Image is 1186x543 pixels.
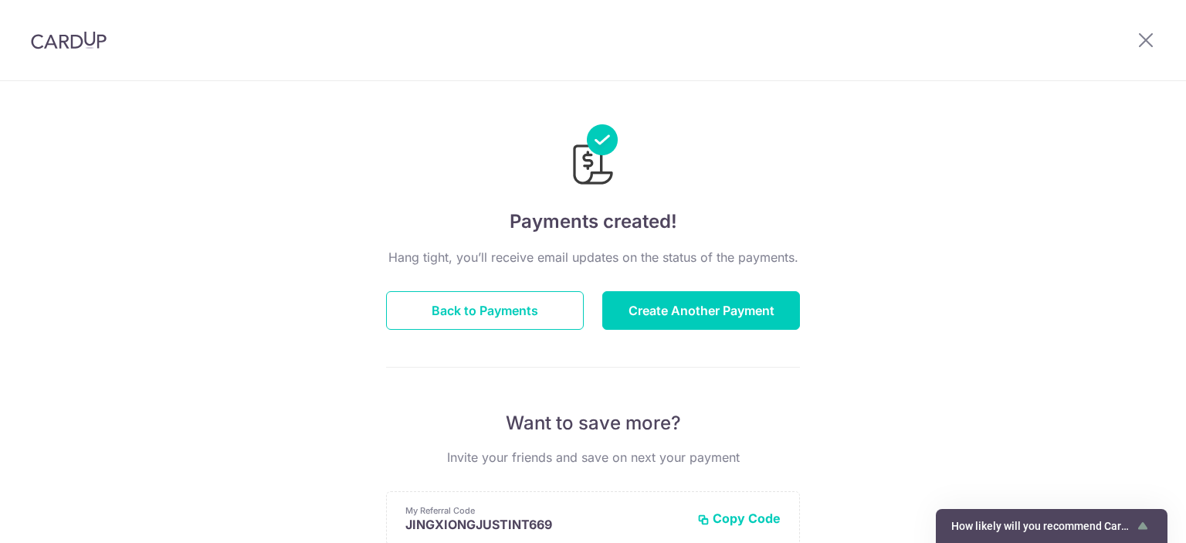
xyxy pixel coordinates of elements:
[568,124,618,189] img: Payments
[386,448,800,467] p: Invite your friends and save on next your payment
[405,504,685,517] p: My Referral Code
[386,411,800,436] p: Want to save more?
[386,291,584,330] button: Back to Payments
[951,517,1152,535] button: Show survey - How likely will you recommend CardUp to a friend?
[386,248,800,266] p: Hang tight, you’ll receive email updates on the status of the payments.
[602,291,800,330] button: Create Another Payment
[386,208,800,236] h4: Payments created!
[951,520,1133,532] span: How likely will you recommend CardUp to a friend?
[697,511,781,526] button: Copy Code
[405,517,685,532] p: JINGXIONGJUSTINT669
[31,31,107,49] img: CardUp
